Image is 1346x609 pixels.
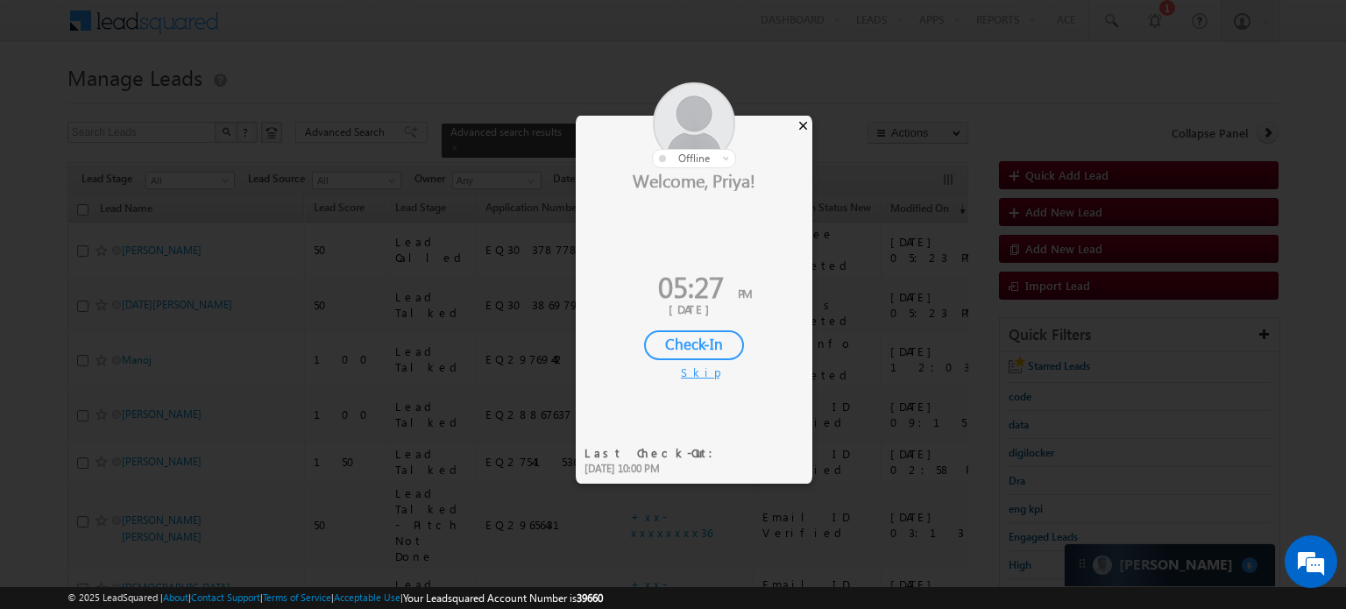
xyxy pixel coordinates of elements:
[191,591,260,603] a: Contact Support
[403,591,603,605] span: Your Leadsquared Account Number is
[644,330,744,360] div: Check-In
[589,301,799,317] div: [DATE]
[67,590,603,606] span: © 2025 LeadSquared | | | | |
[681,365,707,380] div: Skip
[577,591,603,605] span: 39660
[576,168,812,191] div: Welcome, Priya!
[163,591,188,603] a: About
[334,591,400,603] a: Acceptable Use
[658,266,724,306] span: 05:27
[263,591,331,603] a: Terms of Service
[794,116,812,135] div: ×
[584,445,724,461] div: Last Check-Out:
[738,286,752,301] span: PM
[584,461,724,477] div: [DATE] 10:00 PM
[678,152,710,165] span: offline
